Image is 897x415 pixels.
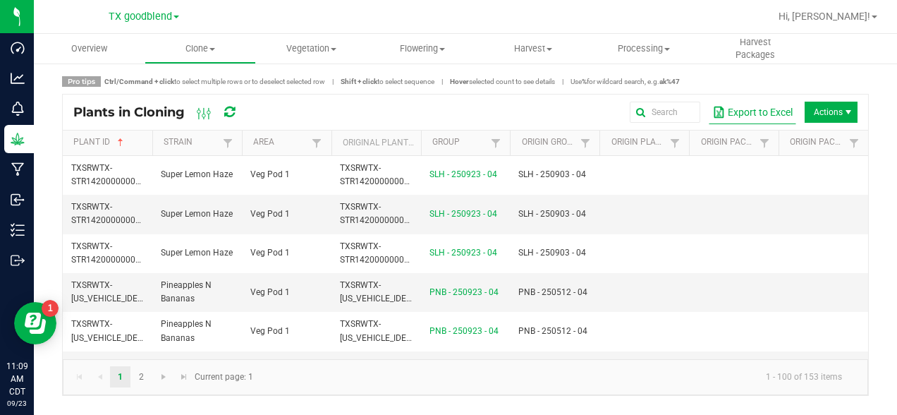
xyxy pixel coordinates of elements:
[158,371,169,383] span: Go to the next page
[518,209,586,219] span: SLH - 250903 - 04
[450,78,469,85] strong: Hover
[341,78,434,85] span: to select sequence
[487,134,504,152] a: Filter
[478,42,587,55] span: Harvest
[570,78,680,85] span: Use for wildcard search, e.g.
[11,102,25,116] inline-svg: Monitoring
[145,42,255,55] span: Clone
[250,209,290,219] span: Veg Pod 1
[62,76,101,87] span: Pro tips
[257,42,366,55] span: Vegetation
[219,134,236,152] a: Filter
[6,398,28,409] p: 09/23
[73,100,260,124] div: Plants in Cloning
[429,209,497,219] a: SLH - 250923 - 04
[161,319,212,342] span: Pineapples N Bananas
[450,78,555,85] span: selected count to see details
[161,169,233,179] span: Super Lemon Haze
[790,137,845,148] a: Origin Package Lot NumberSortable
[52,42,126,55] span: Overview
[429,326,499,336] a: PNB - 250923 - 04
[178,371,190,383] span: Go to the last page
[331,131,421,156] th: Original Plant ID
[701,137,756,148] a: Origin Package IDSortable
[340,280,496,303] span: TXSRWTX-[US_VEHICLE_IDENTIFICATION_NUMBER]
[582,78,587,85] strong: %
[161,209,233,219] span: Super Lemon Haze
[429,248,497,258] a: SLH - 250923 - 04
[174,366,195,387] a: Go to the last page
[71,319,227,342] span: TXSRWTX-[US_VEHICLE_IDENTIFICATION_NUMBER]
[709,100,796,124] button: Export to Excel
[659,78,680,85] strong: ak%47
[779,11,870,22] span: Hi, [PERSON_NAME]!
[104,78,174,85] strong: Ctrl/Command + click
[308,134,325,152] a: Filter
[555,76,570,87] span: |
[71,163,145,186] span: TXSRWTX-STR142000000003
[341,78,377,85] strong: Shift + click
[11,193,25,207] inline-svg: Inbound
[589,34,700,64] a: Processing
[700,34,810,64] a: Harvest Packages
[340,241,414,265] span: TXSRWTX-STR142000000005
[6,360,28,398] p: 11:09 AM CDT
[577,134,594,152] a: Filter
[11,132,25,146] inline-svg: Grow
[154,366,174,387] a: Go to the next page
[71,280,227,303] span: TXSRWTX-[US_VEHICLE_IDENTIFICATION_NUMBER]
[131,366,152,387] a: Page 2
[429,169,497,179] a: SLH - 250923 - 04
[14,302,56,344] iframe: Resource center
[250,248,290,258] span: Veg Pod 1
[340,202,414,225] span: TXSRWTX-STR142000000004
[846,134,862,152] a: Filter
[805,102,858,123] li: Actions
[518,169,586,179] span: SLH - 250903 - 04
[256,34,367,64] a: Vegetation
[63,359,868,395] kendo-pager: Current page: 1
[518,248,586,258] span: SLH - 250903 - 04
[161,280,212,303] span: Pineapples N Bananas
[250,169,290,179] span: Veg Pod 1
[42,300,59,317] iframe: Resource center unread badge
[250,287,290,297] span: Veg Pod 1
[164,137,219,148] a: StrainSortable
[432,137,487,148] a: GroupSortable
[161,248,233,258] span: Super Lemon Haze
[477,34,588,64] a: Harvest
[262,366,853,389] kendo-pager-info: 1 - 100 of 153 items
[367,42,477,55] span: Flowering
[325,76,341,87] span: |
[518,287,587,297] span: PNB - 250512 - 04
[756,134,773,152] a: Filter
[666,134,683,152] a: Filter
[71,202,145,225] span: TXSRWTX-STR142000000004
[11,41,25,55] inline-svg: Dashboard
[109,11,172,23] span: TX goodblend
[145,34,255,64] a: Clone
[71,241,145,265] span: TXSRWTX-STR142000000005
[522,137,577,148] a: Origin GroupSortable
[73,137,147,148] a: Plant IDSortable
[611,137,666,148] a: Origin PlantSortable
[367,34,477,64] a: Flowering
[590,42,699,55] span: Processing
[429,287,499,297] a: PNB - 250923 - 04
[518,326,587,336] span: PNB - 250512 - 04
[11,71,25,85] inline-svg: Analytics
[104,78,325,85] span: to select multiple rows or to deselect selected row
[11,223,25,237] inline-svg: Inventory
[630,102,700,123] input: Search
[340,163,414,186] span: TXSRWTX-STR142000000003
[115,137,126,148] span: Sortable
[250,326,290,336] span: Veg Pod 1
[700,36,810,61] span: Harvest Packages
[340,319,496,342] span: TXSRWTX-[US_VEHICLE_IDENTIFICATION_NUMBER]
[434,76,450,87] span: |
[34,34,145,64] a: Overview
[253,137,308,148] a: AreaSortable
[11,162,25,176] inline-svg: Manufacturing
